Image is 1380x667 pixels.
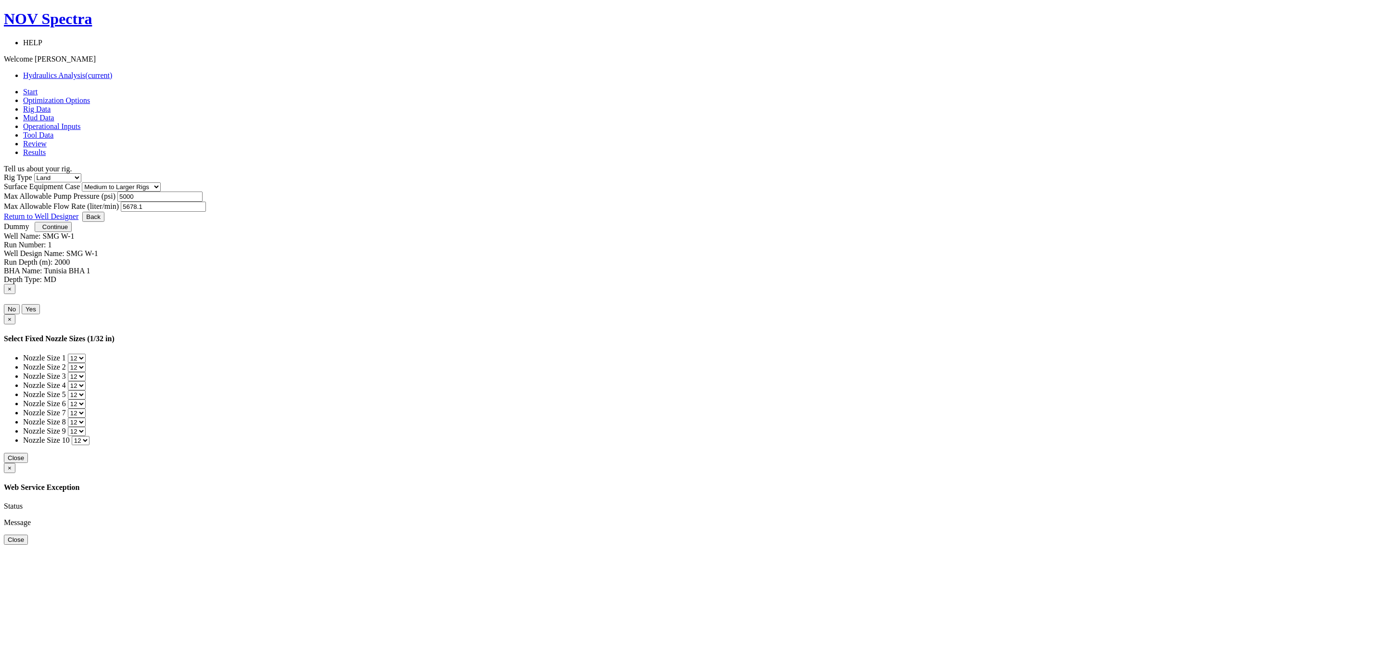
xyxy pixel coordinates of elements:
label: Depth Type: [4,275,42,283]
a: Return to Well Designer [4,212,78,220]
label: 1 [48,241,52,249]
h4: Web Service Exception [4,483,1376,492]
a: Optimization Options [23,96,90,104]
a: Operational Inputs [23,122,81,130]
label: SMG W-1 [66,249,98,257]
label: BHA Name: [4,267,42,275]
span: Continue [42,223,68,231]
label: Well Design Name: [4,249,64,257]
label: SMG W-1 [42,232,74,240]
button: Close [4,535,28,545]
a: Results [23,148,46,156]
label: 2000 [54,258,70,266]
label: Run Number: [4,241,46,249]
label: Nozzle Size 3 [23,372,66,380]
a: NOV Spectra [4,10,1376,28]
label: Nozzle Size 1 [23,354,66,362]
a: Review [23,140,47,148]
a: Rig Data [23,105,51,113]
span: × [8,316,12,323]
button: Back [82,212,104,222]
a: Tool Data [23,131,53,139]
a: Hydraulics Analysis(current) [23,71,112,79]
a: Start [23,88,38,96]
label: Nozzle Size 8 [23,418,66,426]
label: Nozzle Size 6 [23,399,66,408]
label: Nozzle Size 7 [23,409,66,417]
span: [PERSON_NAME] [35,55,96,63]
button: Close [4,463,15,473]
label: MD [44,275,56,283]
span: Tell us about your rig. [4,165,72,173]
span: HELP [23,38,42,47]
button: Close [4,284,15,294]
span: × [8,464,12,472]
label: Surface Equipment Case [4,182,80,191]
label: Nozzle Size 2 [23,363,66,371]
label: Tunisia BHA 1 [44,267,90,275]
span: × [8,285,12,293]
button: Close [4,453,28,463]
label: Run Depth (m): [4,258,52,266]
button: No [4,304,20,314]
label: Nozzle Size 9 [23,427,66,435]
span: Welcome [4,55,33,63]
label: Status [4,502,23,510]
span: (current) [85,71,112,79]
h4: Select Fixed Nozzle Sizes ( ) [4,334,1376,343]
label: Nozzle Size 4 [23,381,66,389]
label: Message [4,518,31,526]
label: Nozzle Size 10 [23,436,70,444]
label: Max Allowable Pump Pressure (psi) [4,192,115,200]
a: Mud Data [23,114,54,122]
label: Nozzle Size 5 [23,390,66,398]
button: Continue [35,222,72,232]
a: Dummy [4,222,29,231]
button: Yes [22,304,40,314]
button: Close [4,314,15,324]
span: 1/32 in [90,334,112,343]
label: Rig Type [4,173,32,181]
label: Well Name: [4,232,40,240]
label: Max Allowable Flow Rate (liter/min) [4,202,119,210]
